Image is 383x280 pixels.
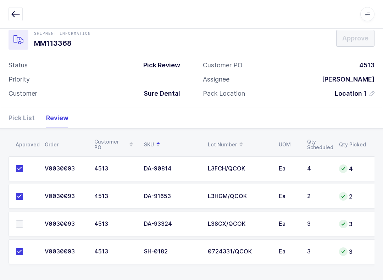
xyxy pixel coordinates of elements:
[208,166,270,172] div: L3FCH/QCOK
[203,89,245,98] div: Pack Location
[336,30,374,47] button: Approve
[279,142,299,147] div: UOM
[339,164,366,173] div: 4
[94,248,135,255] div: 4513
[138,89,180,98] div: Sure Dental
[307,166,331,172] div: 4
[144,139,199,151] div: SKU
[279,166,299,172] div: Ea
[94,221,135,227] div: 4513
[208,221,270,227] div: L38CX/QCOK
[208,139,270,151] div: Lot Number
[16,142,36,147] div: Approved
[45,142,86,147] div: Order
[203,61,243,69] div: Customer PO
[307,193,331,200] div: 2
[335,89,367,98] span: Location 1
[208,248,270,255] div: 0724331/QCOK
[359,61,374,69] span: 4513
[9,75,30,84] div: Priority
[9,61,28,69] div: Status
[94,166,135,172] div: 4513
[40,108,68,128] div: Review
[339,220,366,228] div: 3
[342,34,368,43] span: Approve
[144,166,199,172] div: DA-90814
[9,89,37,98] div: Customer
[208,193,270,200] div: L3HGM/QCOK
[144,221,199,227] div: DA-93324
[144,193,199,200] div: DA-91653
[94,193,135,200] div: 4513
[144,248,199,255] div: SH-0182
[279,193,299,200] div: Ea
[339,247,366,256] div: 3
[339,142,366,147] div: Qty Picked
[45,221,86,227] div: V0030093
[203,75,229,84] div: Assignee
[94,139,135,151] div: Customer PO
[307,221,331,227] div: 3
[34,38,91,49] h1: MM113368
[45,248,86,255] div: V0030093
[307,139,331,150] div: Qty Scheduled
[45,166,86,172] div: V0030093
[279,248,299,255] div: Ea
[45,193,86,200] div: V0030093
[279,221,299,227] div: Ea
[34,30,91,36] div: Shipment Information
[316,75,374,84] div: [PERSON_NAME]
[307,248,331,255] div: 3
[9,108,40,128] div: Pick List
[339,192,366,201] div: 2
[335,89,374,98] button: Location 1
[138,61,180,69] div: Pick Review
